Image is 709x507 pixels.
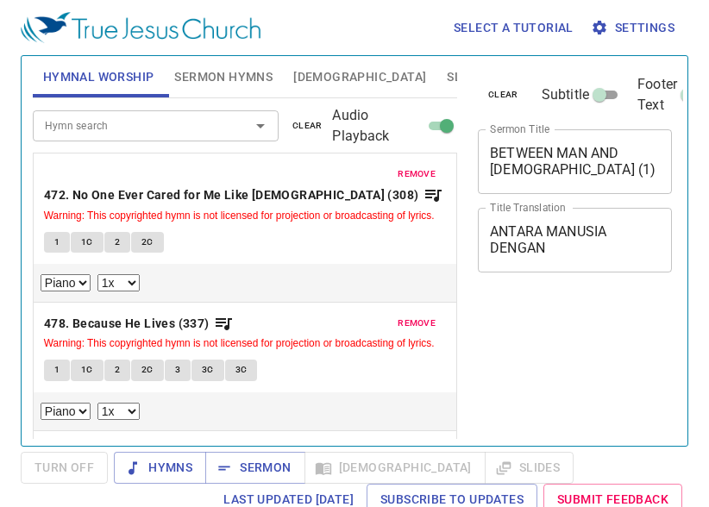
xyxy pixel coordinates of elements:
span: 2 [115,362,120,378]
button: 1 [44,360,70,380]
img: True Jesus Church [21,12,260,43]
span: clear [292,118,323,134]
small: Warning: This copyrighted hymn is not licensed for projection or broadcasting of lyrics. [44,337,435,349]
button: 1C [71,360,104,380]
button: Settings [587,12,681,44]
span: 2C [141,362,154,378]
span: clear [488,87,518,103]
button: Open [248,114,273,138]
textarea: BETWEEN MAN AND [DEMOGRAPHIC_DATA] (1) [490,145,660,178]
span: Footer Text [637,74,677,116]
span: 2 [115,235,120,250]
span: Hymnal Worship [43,66,154,88]
select: Select Track [41,274,91,291]
span: Subtitle [542,84,589,105]
button: 2 [104,360,130,380]
button: clear [282,116,333,136]
span: 3 [175,362,180,378]
b: 472. No One Ever Cared for Me Like [DEMOGRAPHIC_DATA] (308) [44,185,419,206]
select: Select Track [41,403,91,420]
button: Hymns [114,452,206,484]
button: 478. Because He Lives (337) [44,313,234,335]
span: 2C [141,235,154,250]
textarea: ANTARA MANUSIA DENGAN [DEMOGRAPHIC_DATA] (1) [490,223,660,256]
span: 3C [202,362,214,378]
span: Settings [594,17,674,39]
button: 3C [225,360,258,380]
button: 1C [71,232,104,253]
small: Warning: This copyrighted hymn is not licensed for projection or broadcasting of lyrics. [44,210,435,222]
span: 3C [235,362,248,378]
span: Sermon [219,457,291,479]
select: Playback Rate [97,274,140,291]
b: 478. Because He Lives (337) [44,313,210,335]
span: 1C [81,235,93,250]
button: 2C [131,232,164,253]
button: 472. No One Ever Cared for Me Like [DEMOGRAPHIC_DATA] (308) [44,185,443,206]
button: remove [387,164,446,185]
button: Sermon [205,452,304,484]
iframe: from-child [471,291,636,442]
button: 2 [104,232,130,253]
span: Select a tutorial [454,17,574,39]
span: remove [398,166,436,182]
select: Playback Rate [97,403,140,420]
span: 1C [81,362,93,378]
button: 3C [191,360,224,380]
span: remove [398,316,436,331]
span: Audio Playback [332,105,423,147]
span: 1 [54,362,60,378]
button: remove [387,313,446,334]
button: 1 [44,232,70,253]
span: Hymns [128,457,192,479]
span: [DEMOGRAPHIC_DATA] [293,66,426,88]
span: 1 [54,235,60,250]
span: Sermon Hymns [174,66,273,88]
span: Slides [447,66,487,88]
button: 2C [131,360,164,380]
button: 3 [165,360,191,380]
button: clear [478,84,529,105]
button: Select a tutorial [447,12,580,44]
